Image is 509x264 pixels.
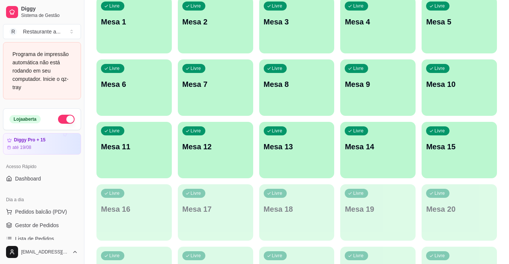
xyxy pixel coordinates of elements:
button: LivreMesa 13 [259,122,335,178]
button: LivreMesa 20 [422,184,497,241]
div: Loja aberta [9,115,41,123]
p: Livre [272,128,283,134]
button: LivreMesa 15 [422,122,497,178]
p: Livre [191,3,201,9]
button: LivreMesa 18 [259,184,335,241]
div: Acesso Rápido [3,161,81,173]
p: Livre [109,190,120,196]
p: Mesa 3 [264,17,330,27]
p: Livre [353,3,364,9]
span: [EMAIL_ADDRESS][DOMAIN_NAME] [21,249,69,255]
span: Diggy [21,6,78,12]
button: Select a team [3,24,81,39]
p: Livre [109,3,120,9]
p: Livre [353,190,364,196]
p: Livre [434,128,445,134]
p: Mesa 10 [426,79,492,90]
span: R [9,28,17,35]
button: LivreMesa 19 [340,184,416,241]
p: Mesa 15 [426,141,492,152]
p: Livre [272,65,283,71]
p: Livre [109,128,120,134]
p: Mesa 11 [101,141,167,152]
a: DiggySistema de Gestão [3,3,81,21]
div: Dia a dia [3,194,81,206]
span: Dashboard [15,175,41,182]
p: Mesa 17 [182,204,249,214]
a: Diggy Pro + 15até 19/08 [3,133,81,155]
button: [EMAIL_ADDRESS][DOMAIN_NAME] [3,243,81,261]
p: Livre [434,3,445,9]
p: Mesa 18 [264,204,330,214]
p: Mesa 13 [264,141,330,152]
button: LivreMesa 12 [178,122,253,178]
article: até 19/08 [12,144,31,150]
p: Livre [191,128,201,134]
p: Mesa 4 [345,17,411,27]
p: Mesa 20 [426,204,492,214]
a: Dashboard [3,173,81,185]
button: LivreMesa 7 [178,59,253,116]
button: LivreMesa 14 [340,122,416,178]
p: Livre [109,253,120,259]
p: Mesa 14 [345,141,411,152]
a: Lista de Pedidos [3,233,81,245]
p: Mesa 7 [182,79,249,90]
div: Restaurante a ... [23,28,61,35]
span: Pedidos balcão (PDV) [15,208,67,215]
p: Mesa 5 [426,17,492,27]
p: Livre [434,190,445,196]
p: Mesa 1 [101,17,167,27]
p: Mesa 8 [264,79,330,90]
p: Livre [434,253,445,259]
button: LivreMesa 11 [96,122,172,178]
button: LivreMesa 8 [259,59,335,116]
p: Livre [272,190,283,196]
div: Programa de impressão automática não está rodando em seu computador. Inicie o qz-tray [12,50,72,91]
p: Mesa 9 [345,79,411,90]
p: Livre [191,65,201,71]
span: Sistema de Gestão [21,12,78,18]
button: LivreMesa 6 [96,59,172,116]
p: Mesa 19 [345,204,411,214]
p: Mesa 6 [101,79,167,90]
p: Livre [353,253,364,259]
button: Alterar Status [58,115,75,124]
button: LivreMesa 10 [422,59,497,116]
button: LivreMesa 17 [178,184,253,241]
p: Livre [434,65,445,71]
p: Livre [191,190,201,196]
span: Lista de Pedidos [15,235,54,243]
p: Mesa 12 [182,141,249,152]
article: Diggy Pro + 15 [14,137,46,143]
button: Pedidos balcão (PDV) [3,206,81,218]
p: Livre [272,3,283,9]
p: Livre [353,128,364,134]
button: LivreMesa 9 [340,59,416,116]
span: Gestor de Pedidos [15,222,59,229]
p: Mesa 2 [182,17,249,27]
button: LivreMesa 16 [96,184,172,241]
p: Mesa 16 [101,204,167,214]
p: Livre [353,65,364,71]
p: Livre [191,253,201,259]
p: Livre [272,253,283,259]
a: Gestor de Pedidos [3,219,81,231]
p: Livre [109,65,120,71]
